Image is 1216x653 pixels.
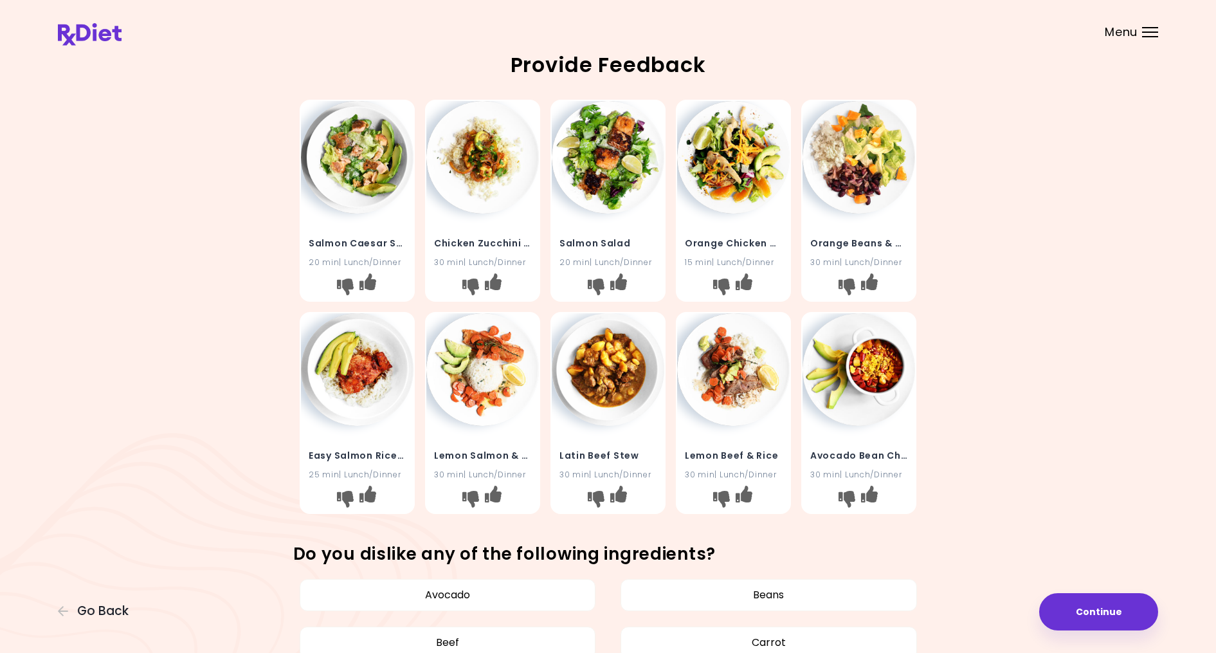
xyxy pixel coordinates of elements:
button: I like this recipe [358,277,378,297]
div: 30 min | Lunch/Dinner [559,468,657,481]
div: 30 min | Lunch/Dinner [810,256,907,268]
button: I like this recipe [859,277,880,297]
button: I don't like this recipe [335,277,356,297]
button: I like this recipe [859,488,880,509]
button: I like this recipe [483,488,504,509]
button: Continue [1039,593,1158,630]
button: I don't like this recipe [586,277,606,297]
button: I don't like this recipe [460,277,481,297]
button: I like this recipe [734,488,754,509]
button: I don't like this recipe [711,277,732,297]
div: 30 min | Lunch/Dinner [434,256,531,268]
button: I like this recipe [483,277,504,297]
h4: Latin Beef Stew [559,445,657,466]
div: 20 min | Lunch/Dinner [559,256,657,268]
div: 15 min | Lunch/Dinner [685,256,782,268]
div: 25 min | Lunch/Dinner [309,468,406,481]
button: I like this recipe [734,277,754,297]
button: I like this recipe [608,277,629,297]
button: Beans [621,579,917,611]
button: I like this recipe [358,488,378,509]
button: Go Back [58,604,135,618]
h4: Lemon Beef & Rice [685,445,782,466]
div: 30 min | Lunch/Dinner [810,468,907,481]
button: I don't like this recipe [335,488,356,509]
div: 30 min | Lunch/Dinner [434,468,531,481]
div: 20 min | Lunch/Dinner [309,256,406,268]
h4: Chicken Zucchini Masala [434,233,531,253]
h4: Salmon Caesar Salad [309,233,406,253]
button: I don't like this recipe [837,488,857,509]
h3: Do you dislike any of the following ingredients? [293,544,923,565]
button: I don't like this recipe [586,488,606,509]
h4: Salmon Salad [559,233,657,253]
button: I don't like this recipe [460,488,481,509]
h4: Lemon Salmon & Rice [434,445,531,466]
span: Menu [1105,26,1138,38]
button: I like this recipe [608,488,629,509]
h4: Easy Salmon Rice Bowl [309,445,406,466]
button: I don't like this recipe [837,277,857,297]
h4: Avocado Bean Chilli [810,445,907,466]
img: RxDiet [58,23,122,46]
div: 30 min | Lunch/Dinner [685,468,782,481]
h4: Orange Chicken Salad [685,233,782,253]
h2: Provide Feedback [58,55,1158,75]
button: I don't like this recipe [711,488,732,509]
span: Go Back [77,604,129,618]
button: Avocado [300,579,596,611]
h4: Orange Beans & Rice [810,233,907,253]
